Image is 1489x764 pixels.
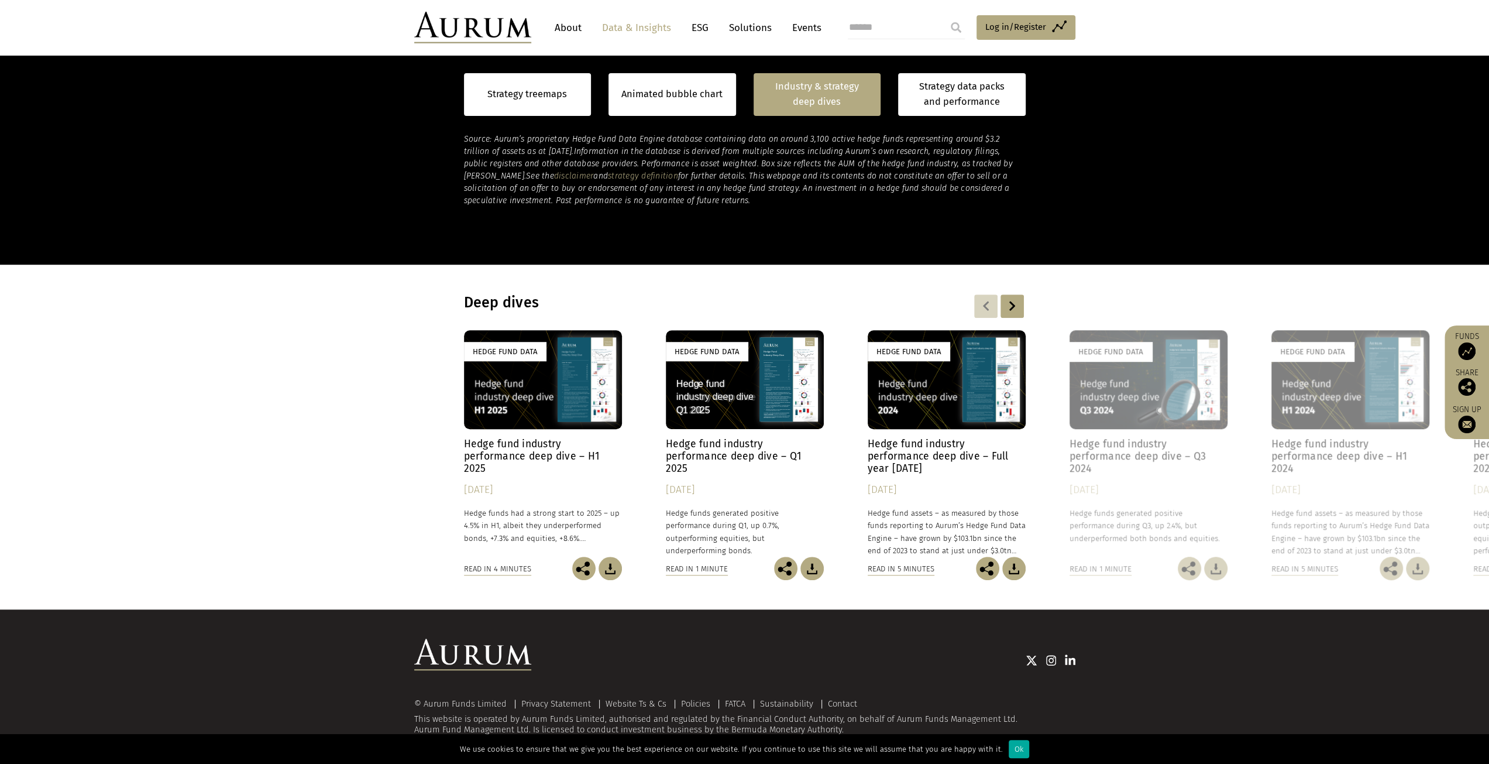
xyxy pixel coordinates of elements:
div: Hedge Fund Data [868,342,950,361]
img: Share this post [976,557,999,580]
a: Animated bubble chart [621,87,723,102]
em: Source: Aurum’s proprietary Hedge Fund Data Engine database containing data on around 3,100 activ... [464,134,1000,156]
img: Twitter icon [1026,655,1037,666]
div: © Aurum Funds Limited [414,700,513,708]
a: Events [786,17,821,39]
div: Read in 1 minute [1070,563,1132,575]
a: Strategy treemaps [487,87,567,102]
a: Sustainability [760,698,813,709]
a: Log in/Register [976,15,1075,40]
div: Hedge Fund Data [464,342,546,361]
div: Ok [1009,740,1029,758]
div: Read in 1 minute [666,563,728,575]
p: Hedge funds generated positive performance during Q3, up 2.4%, but underperformed both bonds and ... [1070,507,1227,544]
img: Sign up to our newsletter [1458,416,1476,433]
img: Download Article [1406,557,1429,580]
img: Download Article [599,557,622,580]
img: Linkedin icon [1065,655,1075,666]
div: Hedge Fund Data [1070,342,1152,361]
a: Privacy Statement [521,698,591,709]
img: Download Article [800,557,824,580]
div: Hedge Fund Data [1271,342,1354,361]
a: Data & Insights [596,17,677,39]
a: Solutions [723,17,778,39]
a: Funds [1450,331,1483,360]
a: Hedge Fund Data Hedge fund industry performance deep dive – Full year [DATE] [DATE] Hedge fund as... [868,330,1026,557]
div: Share [1450,369,1483,396]
p: Hedge funds had a strong start to 2025 – up 4.5% in H1, albeit they underperformed bonds, +7.3% a... [464,507,622,544]
em: Information in the database is derived from multiple sources including Aurum’s own research, regu... [464,146,1013,181]
img: Share this post [1458,378,1476,396]
a: Sign up [1450,405,1483,433]
img: Share this post [1178,557,1201,580]
div: Read in 5 minutes [1271,563,1338,575]
img: Share this post [1380,557,1403,580]
h4: Hedge fund industry performance deep dive – H1 2025 [464,438,622,475]
a: Contact [828,698,857,709]
input: Submit [944,16,968,39]
h3: Deep dives [464,294,875,311]
div: [DATE] [1271,482,1429,498]
em: See the [526,171,554,181]
h4: Hedge fund industry performance deep dive – H1 2024 [1271,438,1429,475]
div: [DATE] [1070,482,1227,498]
a: strategy definition [608,171,678,181]
h4: Hedge fund industry performance deep dive – Full year [DATE] [868,438,1026,475]
a: Industry & strategy deep dives [754,73,881,116]
a: Strategy data packs and performance [898,73,1026,116]
h4: Hedge fund industry performance deep dive – Q1 2025 [666,438,824,475]
img: Access Funds [1458,342,1476,360]
h4: Hedge fund industry performance deep dive – Q3 2024 [1070,438,1227,475]
a: disclaimer [554,171,594,181]
img: Instagram icon [1046,655,1057,666]
a: ESG [686,17,714,39]
div: Read in 4 minutes [464,563,531,575]
div: Hedge Fund Data [666,342,748,361]
img: Download Article [1204,557,1227,580]
p: Hedge fund assets – as measured by those funds reporting to Aurum’s Hedge Fund Data Engine – have... [868,507,1026,557]
span: Log in/Register [985,20,1046,34]
a: Hedge Fund Data Hedge fund industry performance deep dive – Q1 2025 [DATE] Hedge funds generated ... [666,330,824,557]
div: [DATE] [666,482,824,498]
div: [DATE] [464,482,622,498]
a: FATCA [725,698,745,709]
div: This website is operated by Aurum Funds Limited, authorised and regulated by the Financial Conduc... [414,700,1075,735]
p: Hedge fund assets – as measured by those funds reporting to Aurum’s Hedge Fund Data Engine – have... [1271,507,1429,557]
a: Hedge Fund Data Hedge fund industry performance deep dive – H1 2025 [DATE] Hedge funds had a stro... [464,330,622,557]
a: About [549,17,587,39]
div: Read in 5 minutes [868,563,934,575]
a: Policies [681,698,710,709]
em: and [593,171,608,181]
p: Hedge funds generated positive performance during Q1, up 0.7%, outperforming equities, but underp... [666,507,824,557]
a: Website Ts & Cs [606,698,666,709]
img: Download Article [1002,557,1026,580]
img: Aurum [414,12,531,43]
img: Share this post [572,557,596,580]
div: [DATE] [868,482,1026,498]
em: for further details. This webpage and its contents do not constitute an offer to sell or a solici... [464,171,1010,205]
img: Aurum Logo [414,639,531,670]
img: Share this post [774,557,797,580]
